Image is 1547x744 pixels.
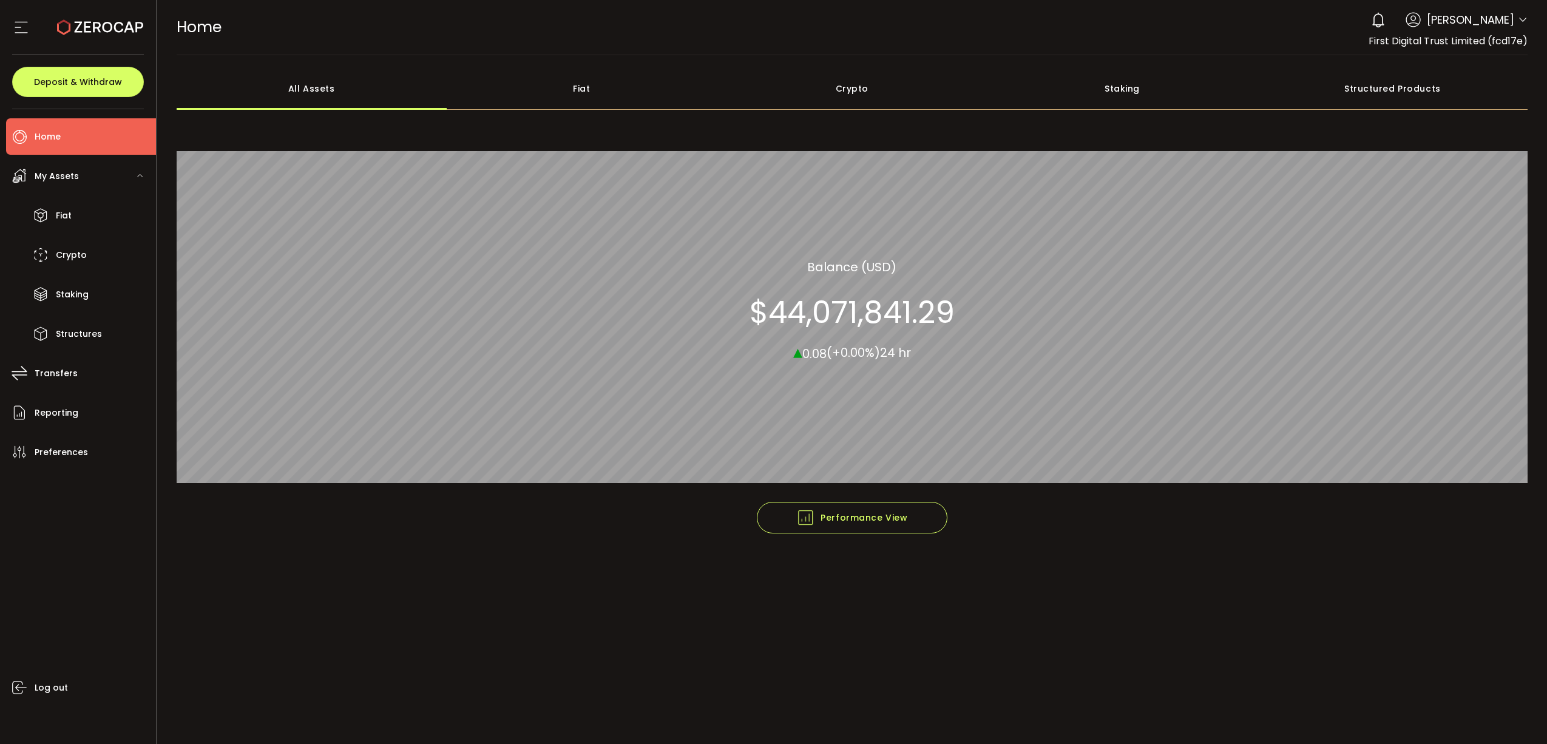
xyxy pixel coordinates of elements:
[1427,12,1514,28] span: [PERSON_NAME]
[56,246,87,264] span: Crypto
[34,78,122,86] span: Deposit & Withdraw
[35,404,78,422] span: Reporting
[35,679,68,697] span: Log out
[987,67,1257,110] div: Staking
[56,325,102,343] span: Structures
[796,509,907,527] span: Performance View
[35,128,61,146] span: Home
[56,207,72,225] span: Fiat
[807,257,896,276] section: Balance (USD)
[827,344,880,361] span: (+0.00%)
[1258,67,1528,110] div: Structured Products
[1486,686,1547,744] iframe: Chat Widget
[717,67,987,110] div: Crypto
[35,444,88,461] span: Preferences
[802,345,827,362] span: 0.08
[12,67,144,97] button: Deposit & Withdraw
[177,16,222,38] span: Home
[56,286,89,303] span: Staking
[447,67,717,110] div: Fiat
[757,502,947,533] button: Performance View
[35,167,79,185] span: My Assets
[750,294,955,330] section: $44,071,841.29
[1369,34,1528,48] span: First Digital Trust Limited (fcd17e)
[793,338,802,364] span: ▴
[35,365,78,382] span: Transfers
[880,344,911,361] span: 24 hr
[177,67,447,110] div: All Assets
